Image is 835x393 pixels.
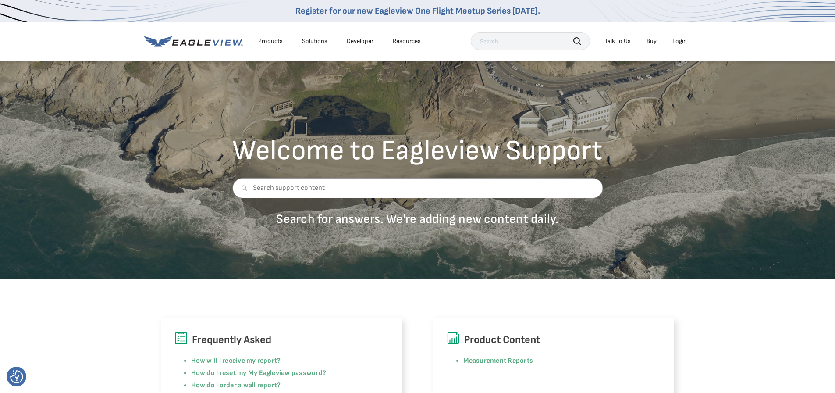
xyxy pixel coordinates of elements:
a: Register for our new Eagleview One Flight Meetup Series [DATE]. [295,6,540,16]
input: Search [471,32,590,50]
h6: Product Content [447,332,661,348]
a: How do I order a wall report? [191,381,281,389]
a: How do I reset my My Eagleview password? [191,369,327,377]
a: Developer [347,37,373,45]
p: Search for answers. We're adding new content daily. [232,211,603,227]
h6: Frequently Asked [174,332,389,348]
div: Resources [393,37,421,45]
a: Buy [647,37,657,45]
h2: Welcome to Eagleview Support [232,137,603,165]
div: Solutions [302,37,327,45]
div: Login [672,37,687,45]
a: Measurement Reports [463,357,533,365]
img: Revisit consent button [10,370,23,383]
div: Products [258,37,283,45]
button: Consent Preferences [10,370,23,383]
input: Search support content [232,178,603,198]
div: Talk To Us [605,37,631,45]
a: How will I receive my report? [191,357,281,365]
